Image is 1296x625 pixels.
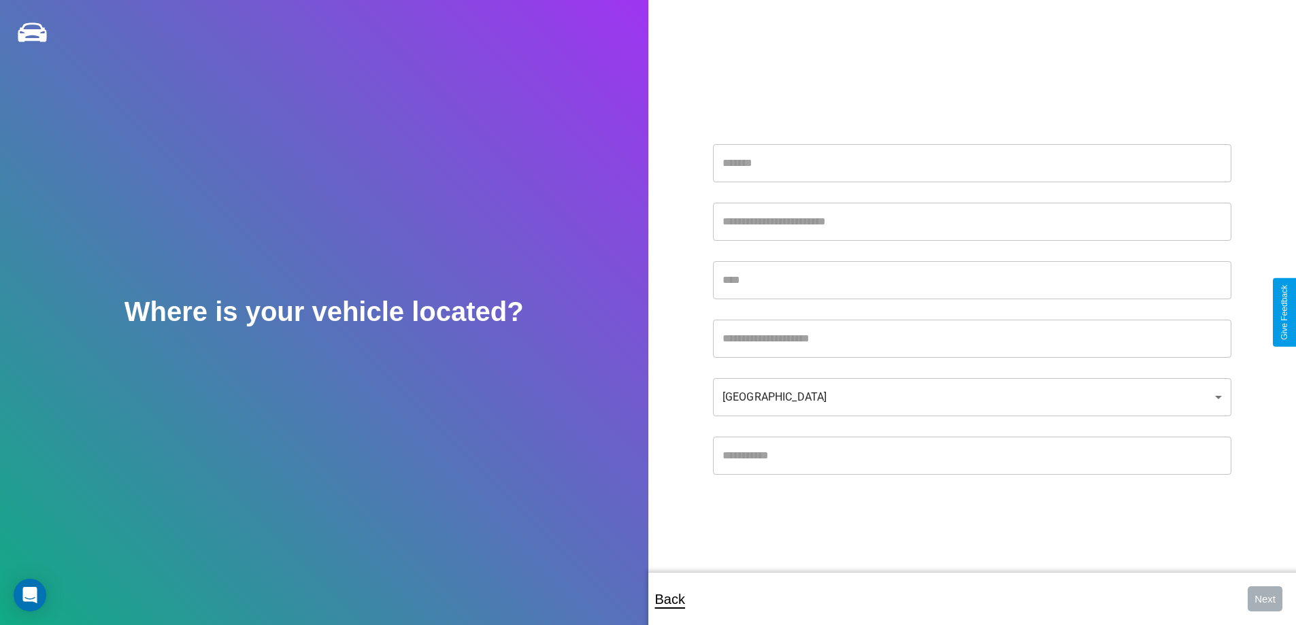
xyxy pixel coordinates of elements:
[655,587,685,611] p: Back
[14,579,46,611] div: Open Intercom Messenger
[124,297,524,327] h2: Where is your vehicle located?
[1248,586,1282,611] button: Next
[1280,285,1289,340] div: Give Feedback
[713,378,1231,416] div: [GEOGRAPHIC_DATA]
